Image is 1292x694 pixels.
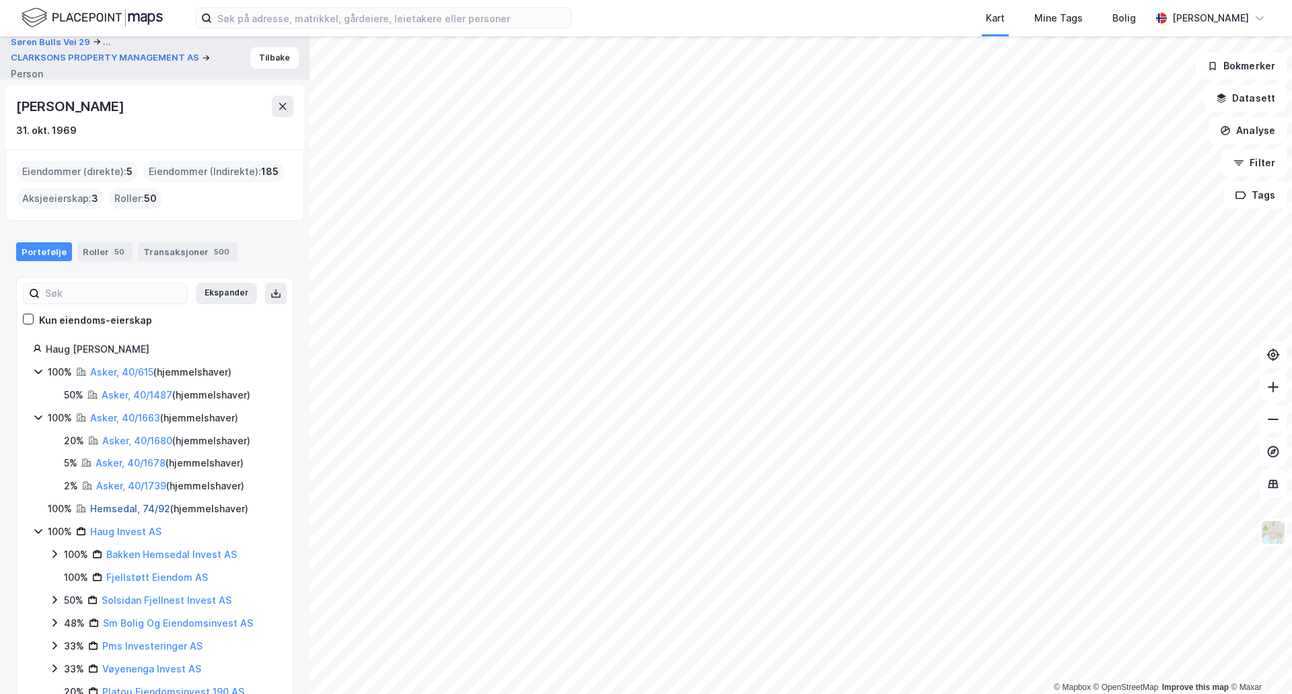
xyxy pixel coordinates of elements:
div: Transaksjoner [138,242,238,261]
span: 50 [144,190,157,207]
div: ( hjemmelshaver ) [90,364,231,380]
span: 3 [92,190,98,207]
a: OpenStreetMap [1093,683,1159,692]
div: Haug [PERSON_NAME] [46,341,277,357]
button: Bokmerker [1196,53,1287,79]
div: ... [103,34,111,50]
div: Kontrollprogram for chat [1225,629,1292,694]
input: Søk på adresse, matrikkel, gårdeiere, leietakere eller personer [212,8,571,28]
div: Kart [986,10,1005,26]
div: ( hjemmelshaver ) [90,410,238,426]
div: 100% [48,524,72,540]
img: Z [1260,520,1286,545]
div: 20% [64,433,84,449]
div: 50 [112,245,127,258]
div: Kun eiendoms-eierskap [39,312,152,328]
div: Bolig [1112,10,1136,26]
a: Asker, 40/1680 [102,435,172,446]
div: 100% [48,364,72,380]
button: Søren Bulls Vei 29 [11,34,93,50]
div: Person [11,66,43,82]
div: 2% [64,478,78,494]
a: Vøyenenga Invest AS [102,663,201,674]
iframe: Chat Widget [1225,629,1292,694]
div: Roller : [109,188,162,209]
a: Asker, 40/1487 [102,389,172,401]
button: Filter [1222,149,1287,176]
div: Roller [77,242,133,261]
div: [PERSON_NAME] [1172,10,1249,26]
div: 100% [64,569,88,586]
a: Asker, 40/1678 [96,457,166,469]
a: Asker, 40/615 [90,366,153,378]
div: 31. okt. 1969 [16,123,77,139]
div: Eiendommer (direkte) : [17,161,138,182]
div: ( hjemmelshaver ) [102,433,250,449]
a: Improve this map [1162,683,1229,692]
a: Haug Invest AS [90,526,161,537]
a: Asker, 40/1663 [90,412,160,423]
a: Mapbox [1054,683,1091,692]
div: Aksjeeierskap : [17,188,104,209]
div: 33% [64,661,84,677]
div: 100% [64,547,88,563]
div: 100% [48,501,72,517]
img: logo.f888ab2527a4732fd821a326f86c7f29.svg [22,6,163,30]
button: Datasett [1205,85,1287,112]
a: Hemsedal, 74/92 [90,503,170,514]
a: Asker, 40/1739 [96,480,166,491]
div: 33% [64,638,84,654]
div: ( hjemmelshaver ) [96,455,244,471]
button: Ekspander [196,283,257,304]
div: 500 [211,245,232,258]
button: Tilbake [250,47,299,69]
div: Mine Tags [1034,10,1083,26]
button: Tags [1224,182,1287,209]
div: ( hjemmelshaver ) [90,501,248,517]
div: Portefølje [16,242,72,261]
div: ( hjemmelshaver ) [96,478,244,494]
div: 50% [64,387,83,403]
a: Solsidan Fjellnest Invest AS [102,594,231,606]
div: [PERSON_NAME] [16,96,127,117]
button: CLARKSONS PROPERTY MANAGEMENT AS [11,51,202,65]
a: Fjellstøtt Eiendom AS [106,571,208,583]
div: 50% [64,592,83,609]
a: Bakken Hemsedal Invest AS [106,549,237,560]
div: Eiendommer (Indirekte) : [143,161,284,182]
div: 100% [48,410,72,426]
a: Sm Bolig Og Eiendomsinvest AS [103,617,253,629]
div: 5% [64,455,77,471]
div: ( hjemmelshaver ) [102,387,250,403]
input: Søk [40,283,187,304]
span: 5 [127,164,133,180]
div: 48% [64,615,85,631]
a: Pms Investeringer AS [102,640,203,652]
button: Analyse [1209,117,1287,144]
span: 185 [261,164,279,180]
